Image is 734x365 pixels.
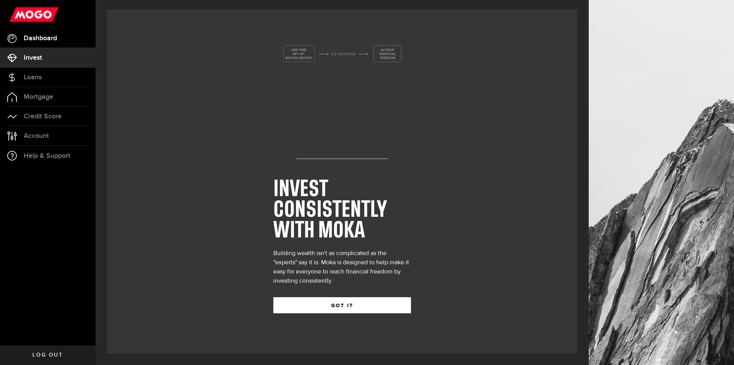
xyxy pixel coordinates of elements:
span: Help & Support [24,152,70,159]
button: GOT IT [273,297,411,313]
button: Open LiveChat chat widget [6,3,29,26]
span: Invest [24,54,42,61]
div: Building wealth isn't as complicated as the "experts" say it is. Moka is designed to help make it... [273,249,411,286]
span: Dashboard [24,35,57,42]
span: Credit Score [24,113,62,120]
span: Mortgage [24,93,53,100]
span: Account [24,133,49,139]
span: Log out [32,352,63,358]
h1: INVEST CONSISTENTLY WITH MOKA [273,179,411,241]
span: Loans [24,74,42,81]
